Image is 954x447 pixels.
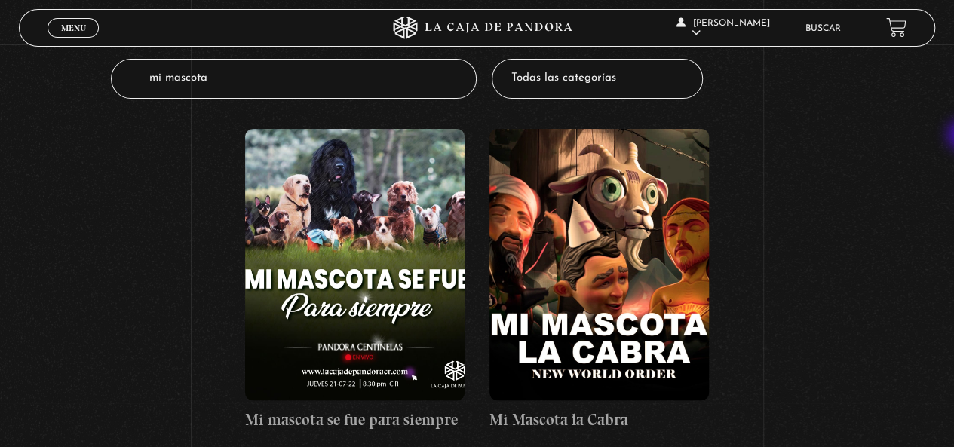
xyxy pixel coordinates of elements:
[886,17,906,38] a: View your shopping cart
[805,24,841,33] a: Buscar
[489,129,709,432] a: Mi Mascota la Cabra
[61,23,86,32] span: Menu
[489,408,709,432] h4: Mi Mascota la Cabra
[245,129,465,432] a: Mi mascota se fue para siempre
[245,408,465,432] h4: Mi mascota se fue para siempre
[56,36,91,47] span: Cerrar
[676,19,770,38] span: [PERSON_NAME]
